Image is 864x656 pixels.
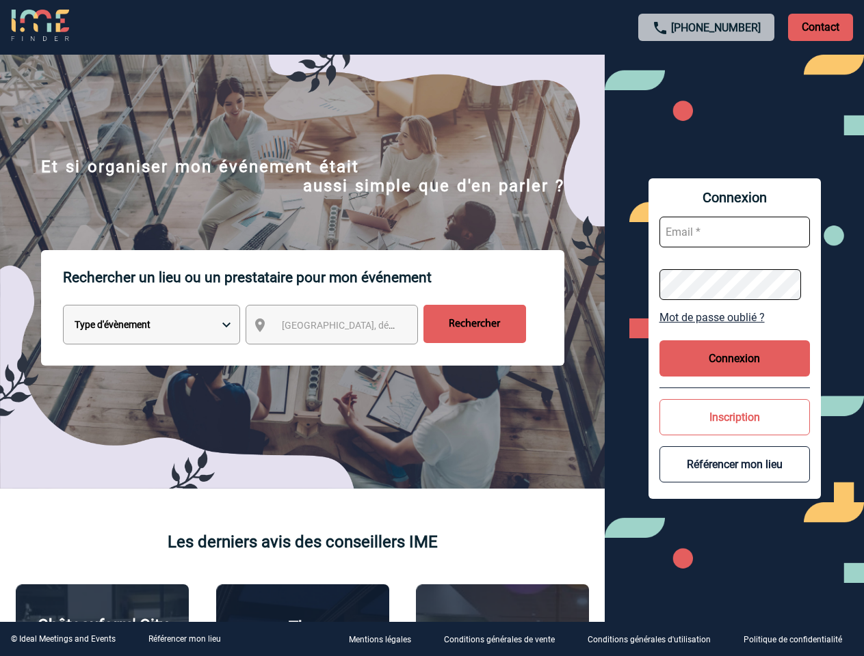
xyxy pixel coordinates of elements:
a: Mot de passe oublié ? [659,311,810,324]
p: Rechercher un lieu ou un prestataire pour mon événement [63,250,564,305]
span: [GEOGRAPHIC_DATA], département, région... [282,320,472,331]
p: Conditions générales d'utilisation [588,635,711,645]
a: Politique de confidentialité [733,633,864,646]
button: Référencer mon lieu [659,446,810,482]
p: Mentions légales [349,635,411,645]
img: call-24-px.png [652,20,668,36]
p: Politique de confidentialité [744,635,842,645]
p: Agence 2ISD [456,619,549,638]
p: The [GEOGRAPHIC_DATA] [224,618,382,656]
input: Rechercher [423,305,526,343]
a: Référencer mon lieu [148,634,221,644]
button: Inscription [659,399,810,435]
p: Contact [788,14,853,41]
p: Châteauform' City [GEOGRAPHIC_DATA] [23,616,181,654]
div: © Ideal Meetings and Events [11,634,116,644]
button: Connexion [659,340,810,377]
span: Connexion [659,189,810,206]
a: Conditions générales d'utilisation [577,633,733,646]
a: [PHONE_NUMBER] [671,21,761,34]
a: Conditions générales de vente [433,633,577,646]
input: Email * [659,217,810,247]
a: Mentions légales [338,633,433,646]
p: Conditions générales de vente [444,635,555,645]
